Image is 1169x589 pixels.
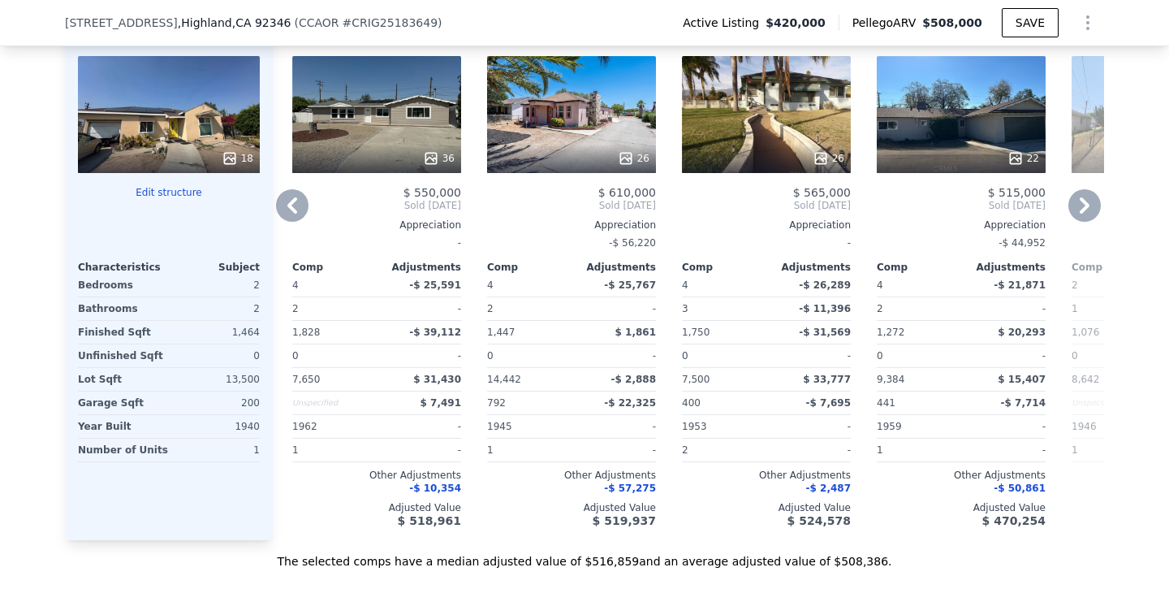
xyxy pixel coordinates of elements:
[299,16,339,29] span: CCAOR
[877,469,1046,482] div: Other Adjustments
[487,279,494,291] span: 4
[292,439,373,461] div: 1
[682,297,763,320] div: 3
[998,327,1046,338] span: $ 20,293
[604,279,656,291] span: -$ 25,767
[78,297,166,320] div: Bathrooms
[487,297,568,320] div: 2
[487,350,494,362] span: 0
[172,368,260,391] div: 13,500
[813,150,844,167] div: 26
[169,261,260,274] div: Subject
[487,327,515,338] span: 1,447
[598,186,656,199] span: $ 610,000
[78,344,166,367] div: Unfinished Sqft
[1072,439,1153,461] div: 1
[78,186,260,199] button: Edit structure
[682,374,710,385] span: 7,500
[487,469,656,482] div: Other Adjustments
[877,279,883,291] span: 4
[172,392,260,414] div: 200
[1002,8,1059,37] button: SAVE
[877,297,958,320] div: 2
[877,374,904,385] span: 9,384
[1072,374,1099,385] span: 8,642
[799,303,851,314] span: -$ 11,396
[380,297,461,320] div: -
[222,150,253,167] div: 18
[575,415,656,438] div: -
[998,374,1046,385] span: $ 15,407
[877,501,1046,514] div: Adjusted Value
[292,392,373,414] div: Unspecified
[799,279,851,291] span: -$ 26,289
[877,397,895,409] span: 441
[982,514,1046,527] span: $ 470,254
[994,279,1046,291] span: -$ 21,871
[292,232,461,254] div: -
[877,199,1046,212] span: Sold [DATE]
[295,15,442,31] div: ( )
[682,232,851,254] div: -
[423,150,455,167] div: 36
[609,237,656,249] span: -$ 56,220
[78,368,166,391] div: Lot Sqft
[343,16,438,29] span: # CRIG25183649
[65,15,178,31] span: [STREET_ADDRESS]
[421,397,461,409] span: $ 7,491
[1072,415,1153,438] div: 1946
[78,321,166,344] div: Finished Sqft
[380,439,461,461] div: -
[964,297,1046,320] div: -
[487,199,656,212] span: Sold [DATE]
[175,439,260,461] div: 1
[682,469,851,482] div: Other Adjustments
[172,344,260,367] div: 0
[292,327,320,338] span: 1,828
[232,16,291,29] span: , CA 92346
[292,219,461,232] div: Appreciation
[403,186,461,199] span: $ 550,000
[1072,261,1156,274] div: Comp
[988,186,1046,199] span: $ 515,000
[292,199,461,212] span: Sold [DATE]
[172,274,260,297] div: 2
[575,344,656,367] div: -
[292,501,461,514] div: Adjusted Value
[682,501,851,514] div: Adjusted Value
[487,439,568,461] div: 1
[877,327,904,338] span: 1,272
[380,415,461,438] div: -
[682,350,688,362] span: 0
[487,501,656,514] div: Adjusted Value
[292,350,299,362] span: 0
[292,469,461,482] div: Other Adjustments
[770,415,851,438] div: -
[806,397,851,409] span: -$ 7,695
[487,374,521,385] span: 14,442
[398,514,461,527] span: $ 518,961
[961,261,1046,274] div: Adjustments
[593,514,656,527] span: $ 519,937
[487,261,572,274] div: Comp
[78,415,166,438] div: Year Built
[964,344,1046,367] div: -
[172,415,260,438] div: 1940
[682,397,701,409] span: 400
[78,274,166,297] div: Bedrooms
[682,279,688,291] span: 4
[770,439,851,461] div: -
[409,327,461,338] span: -$ 39,112
[1072,392,1153,414] div: Unspecified
[1001,397,1046,409] span: -$ 7,714
[1007,150,1039,167] div: 22
[683,15,766,31] span: Active Listing
[682,199,851,212] span: Sold [DATE]
[793,186,851,199] span: $ 565,000
[852,15,923,31] span: Pellego ARV
[292,261,377,274] div: Comp
[172,321,260,344] div: 1,464
[1072,297,1153,320] div: 1
[964,415,1046,438] div: -
[78,439,168,461] div: Number of Units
